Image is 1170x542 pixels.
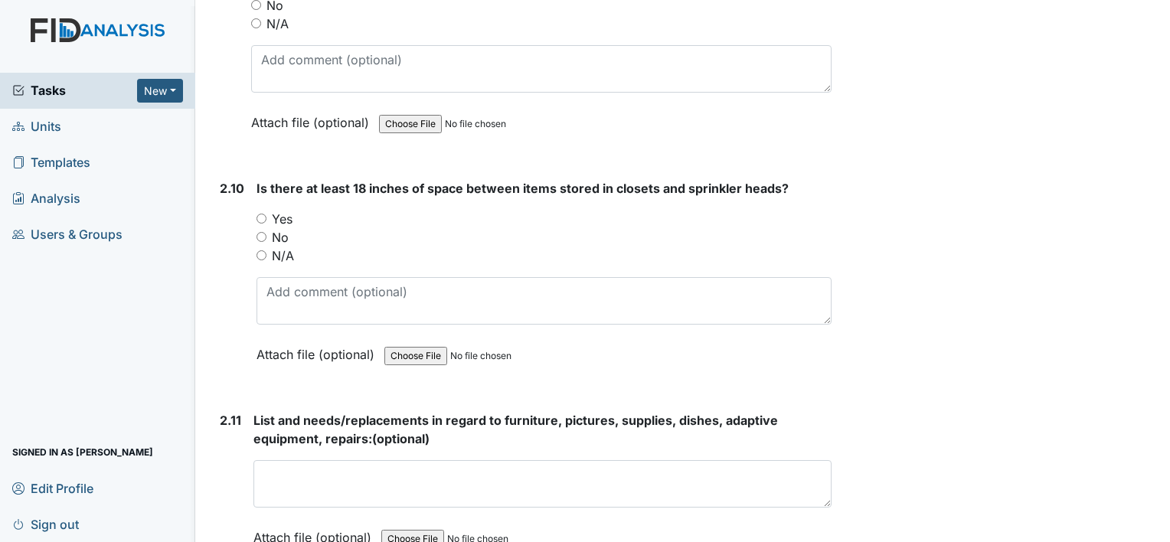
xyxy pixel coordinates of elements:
span: Sign out [12,512,79,536]
label: N/A [266,15,289,33]
input: N/A [257,250,266,260]
span: Signed in as [PERSON_NAME] [12,440,153,464]
label: No [272,228,289,247]
input: No [257,232,266,242]
label: Attach file (optional) [257,337,381,364]
strong: (optional) [253,411,832,448]
a: Tasks [12,81,137,100]
span: Users & Groups [12,223,123,247]
span: Analysis [12,187,80,211]
button: New [137,79,183,103]
span: List and needs/replacements in regard to furniture, pictures, supplies, dishes, adaptive equipmen... [253,413,778,446]
label: 2.10 [220,179,244,198]
span: Units [12,115,61,139]
input: Yes [257,214,266,224]
span: Is there at least 18 inches of space between items stored in closets and sprinkler heads? [257,181,789,196]
input: N/A [251,18,261,28]
label: Yes [272,210,292,228]
span: Edit Profile [12,476,93,500]
label: 2.11 [220,411,241,429]
label: N/A [272,247,294,265]
span: Templates [12,151,90,175]
label: Attach file (optional) [251,105,375,132]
